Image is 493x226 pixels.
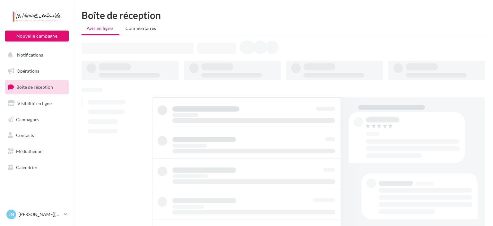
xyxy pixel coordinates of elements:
[5,208,69,221] a: JN [PERSON_NAME][DATE]
[19,211,61,218] p: [PERSON_NAME][DATE]
[4,145,70,158] a: Médiathèque
[5,31,69,41] button: Nouvelle campagne
[4,97,70,110] a: Visibilité en ligne
[4,161,70,174] a: Calendrier
[4,113,70,126] a: Campagnes
[17,52,43,58] span: Notifications
[16,84,53,90] span: Boîte de réception
[16,165,38,170] span: Calendrier
[17,68,39,74] span: Opérations
[16,132,34,138] span: Contacts
[4,129,70,142] a: Contacts
[16,116,39,122] span: Campagnes
[82,10,485,20] div: Boîte de réception
[17,101,52,106] span: Visibilité en ligne
[4,80,70,94] a: Boîte de réception
[9,211,14,218] span: JN
[125,25,156,31] span: Commentaires
[4,64,70,78] a: Opérations
[16,149,42,154] span: Médiathèque
[4,48,67,62] button: Notifications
